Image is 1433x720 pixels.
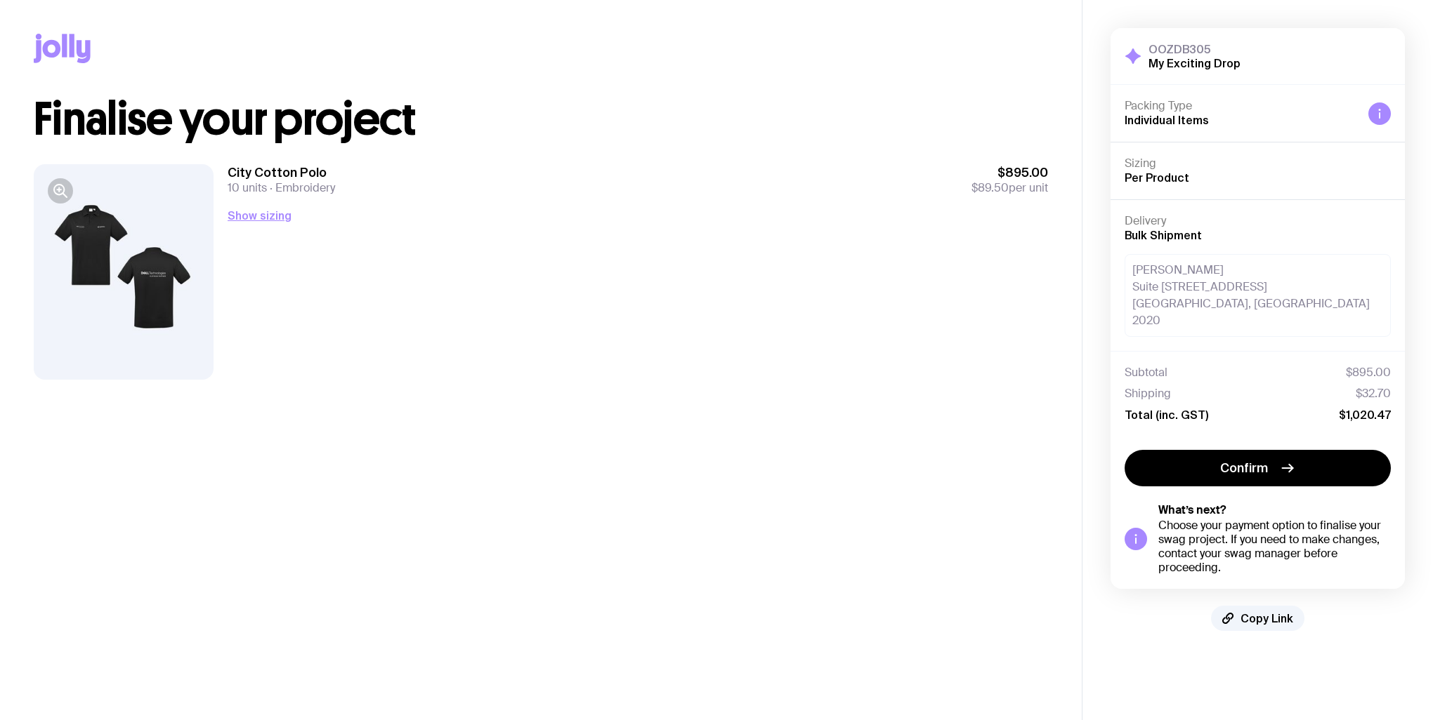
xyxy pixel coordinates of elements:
span: Embroidery [267,180,335,195]
div: Choose your payment option to finalise your swag project. If you need to make changes, contact yo... [1158,519,1391,575]
span: Copy Link [1241,611,1293,625]
h4: Packing Type [1125,99,1357,113]
h2: My Exciting Drop [1149,56,1241,70]
button: Copy Link [1211,606,1304,631]
button: Show sizing [228,207,292,224]
span: $895.00 [971,164,1048,181]
button: Confirm [1125,450,1391,486]
h1: Finalise your project [34,97,1048,142]
span: $32.70 [1356,387,1391,401]
span: $1,020.47 [1339,408,1391,422]
span: Confirm [1220,460,1268,476]
span: per unit [971,181,1048,195]
div: [PERSON_NAME] Suite [STREET_ADDRESS] [GEOGRAPHIC_DATA], [GEOGRAPHIC_DATA] 2020 [1125,254,1391,337]
h4: Sizing [1125,156,1391,171]
h3: City Cotton Polo [228,164,335,181]
span: Per Product [1125,171,1189,184]
h5: What’s next? [1158,503,1391,517]
span: $895.00 [1346,366,1391,380]
span: Total (inc. GST) [1125,408,1208,422]
h3: OOZDB305 [1149,42,1241,56]
span: Subtotal [1125,366,1167,380]
span: 10 units [228,180,267,195]
span: $89.50 [971,180,1009,195]
span: Bulk Shipment [1125,229,1202,241]
span: Individual Items [1125,114,1209,126]
h4: Delivery [1125,214,1391,228]
span: Shipping [1125,387,1171,401]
